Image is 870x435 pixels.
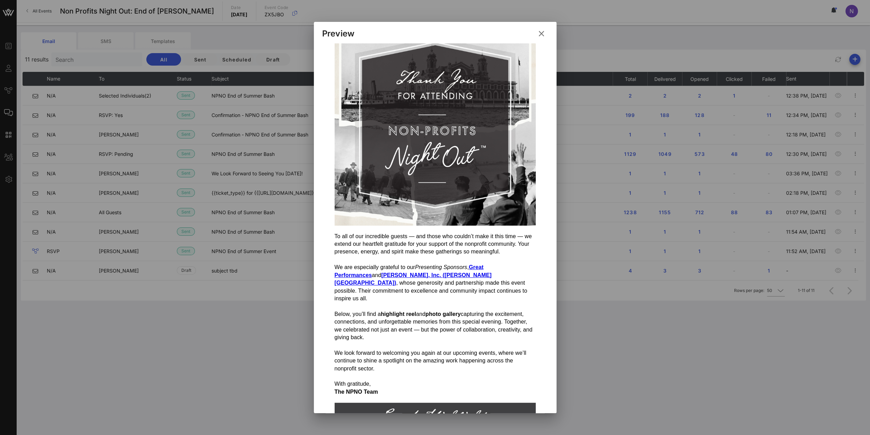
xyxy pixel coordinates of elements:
[335,380,536,396] p: With gratitude,
[381,311,416,317] strong: highlight reel
[425,311,461,317] strong: photo gallery
[415,264,467,270] em: Presenting Sponsors
[335,389,378,395] strong: The NPNO Team
[335,349,536,373] div: We look forward to welcoming you again at our upcoming events, where we’ll continue to shine a sp...
[335,263,536,302] p: We are especially grateful to our , and , whose generosity and partnership made this event possib...
[335,272,492,286] a: [PERSON_NAME], Inc. ([PERSON_NAME][GEOGRAPHIC_DATA])
[335,233,536,256] div: To all of our incredible guests — and those who couldn’t make it this time — we extend our heartf...
[322,28,355,39] div: Preview
[335,264,484,278] a: Great Performances
[335,310,536,342] p: Below, you’ll find a and capturing the excitement, connections, and unforgettable memories from t...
